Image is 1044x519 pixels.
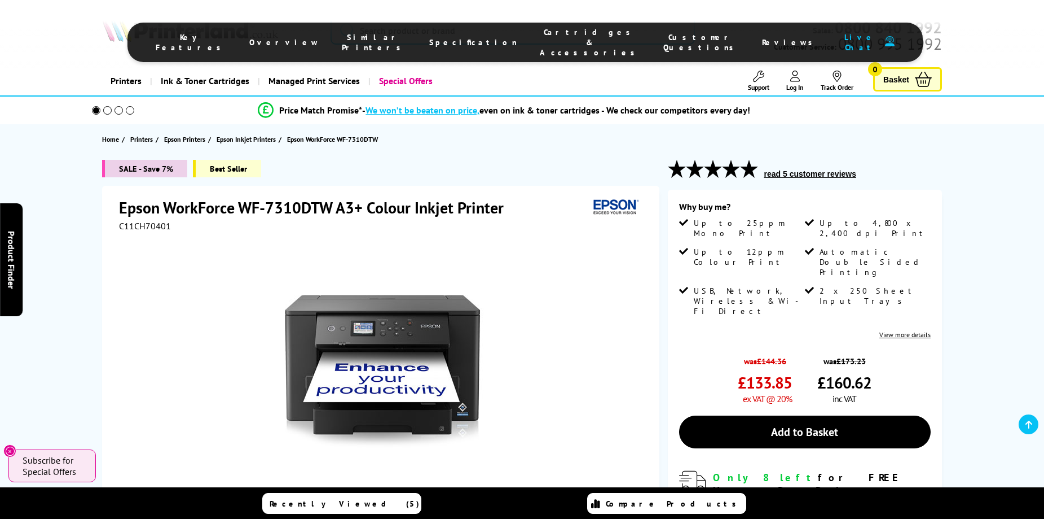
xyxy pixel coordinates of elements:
[883,72,909,87] span: Basket
[873,67,942,91] a: Basket 0
[102,133,119,145] span: Home
[6,230,17,289] span: Product Finder
[820,247,928,277] span: Automatic Double Sided Printing
[820,286,928,306] span: 2 x 250 Sheet Input Trays
[130,133,153,145] span: Printers
[713,471,818,484] span: Only 8 left
[738,350,792,367] span: was
[23,455,85,477] span: Subscribe for Special Offers
[258,67,368,95] a: Managed Print Services
[762,37,818,47] span: Reviews
[679,201,931,218] div: Why buy me?
[743,393,792,404] span: ex VAT @ 20%
[279,104,362,116] span: Price Match Promise*
[77,101,932,120] li: modal_Promise
[3,444,16,457] button: Close
[748,83,769,91] span: Support
[748,71,769,91] a: Support
[786,83,804,91] span: Log In
[102,67,150,95] a: Printers
[836,356,866,367] strike: £173.23
[362,104,750,116] div: - even on ink & toner cartridges - We check our competitors every day!
[164,133,205,145] span: Epson Printers
[820,218,928,238] span: Up to 4,800 x 2,400 dpi Print
[102,160,187,177] span: SALE - Save 7%
[540,27,641,58] span: Cartridges & Accessories
[287,135,378,143] span: Epson WorkForce WF-7310DTW
[694,286,803,316] span: USB, Network, Wireless & Wi-Fi Direct
[368,67,441,95] a: Special Offers
[270,499,420,509] span: Recently Viewed (5)
[342,32,407,53] span: Similar Printers
[271,254,492,476] img: Epson WorkForce WF-7310DTW
[879,330,931,339] a: View more details
[606,499,742,509] span: Compare Products
[164,133,208,145] a: Epson Printers
[868,62,882,76] span: 0
[663,32,739,53] span: Customer Questions
[761,169,860,179] button: read 5 customer reviews
[193,160,261,177] span: Best Seller
[694,218,803,238] span: Up to 25ppm Mono Print
[429,37,517,47] span: Specification
[249,37,319,47] span: Overview
[786,71,804,91] a: Log In
[130,133,156,145] a: Printers
[119,197,515,218] h1: Epson WorkForce WF-7310DTW A3+ Colour Inkjet Printer
[217,133,276,145] span: Epson Inkjet Printers
[817,350,871,367] span: was
[817,372,871,393] span: £160.62
[713,471,931,497] div: for FREE Next Day Delivery
[679,416,931,448] a: Add to Basket
[821,71,853,91] a: Track Order
[217,133,279,145] a: Epson Inkjet Printers
[365,104,479,116] span: We won’t be beaten on price,
[841,32,879,53] span: Live Chat
[589,197,641,218] img: Epson
[757,356,786,367] strike: £144.36
[262,493,421,514] a: Recently Viewed (5)
[150,67,258,95] a: Ink & Toner Cartridges
[885,36,895,47] img: user-headset-duotone.svg
[587,493,746,514] a: Compare Products
[161,67,249,95] span: Ink & Toner Cartridges
[102,133,122,145] a: Home
[832,393,856,404] span: inc VAT
[119,220,171,232] span: C11CH70401
[156,32,227,53] span: Key Features
[694,247,803,267] span: Up to 12ppm Colour Print
[738,372,792,393] span: £133.85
